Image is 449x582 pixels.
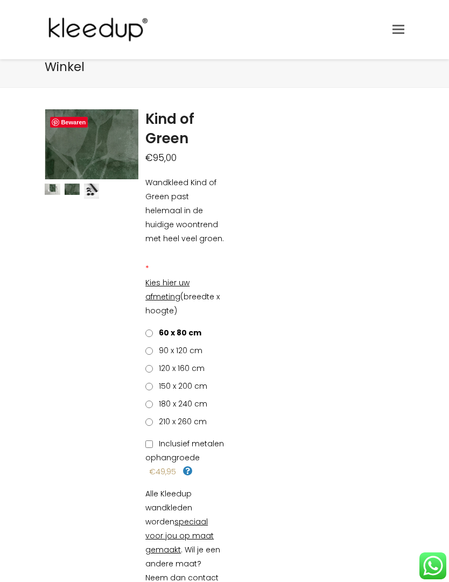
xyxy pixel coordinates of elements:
input: 90 x 120 cm [145,347,153,355]
input: 120 x 160 cm [145,364,153,373]
span: 210 x 260 cm [155,416,207,427]
input: 180 x 240 cm [145,400,153,409]
span: 150 x 200 cm [155,381,207,391]
p: (breedte x hoogte) [145,276,224,318]
input: 150 x 200 cm [145,382,153,391]
span: Winkel [45,58,85,75]
span: speciaal voor jou op maat gemaakt [145,516,214,555]
span: 180 x 240 cm [155,398,207,409]
img: Wandkleed Kind of Green Kleedup [45,184,60,195]
h1: Kind of Green [145,109,224,148]
span: € [145,151,153,164]
span: Kies hier uw afmeting [145,277,190,302]
bdi: 95,00 [145,151,177,164]
img: Kind of Green - Afbeelding 2 [65,184,80,195]
span: Inclusief metalen ophangroede [145,438,224,463]
img: Kleedup [45,8,156,51]
span: 90 x 120 cm [155,345,202,356]
input: 60 x 80 cm [145,329,153,338]
span: €49,95 [149,466,176,477]
span: 60 x 80 cm [155,327,201,338]
input: Inclusief metalen ophangroede [145,440,153,448]
img: Kind of Green - Afbeelding 3 [84,184,99,199]
a: Bewaren [50,117,88,128]
input: 210 x 260 cm [145,418,153,426]
a: Toggle mobile menu [392,22,404,38]
span: 120 x 160 cm [155,363,205,374]
p: Wandkleed Kind of Green past helemaal in de huidige woontrend met heel veel groen. [145,176,224,246]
